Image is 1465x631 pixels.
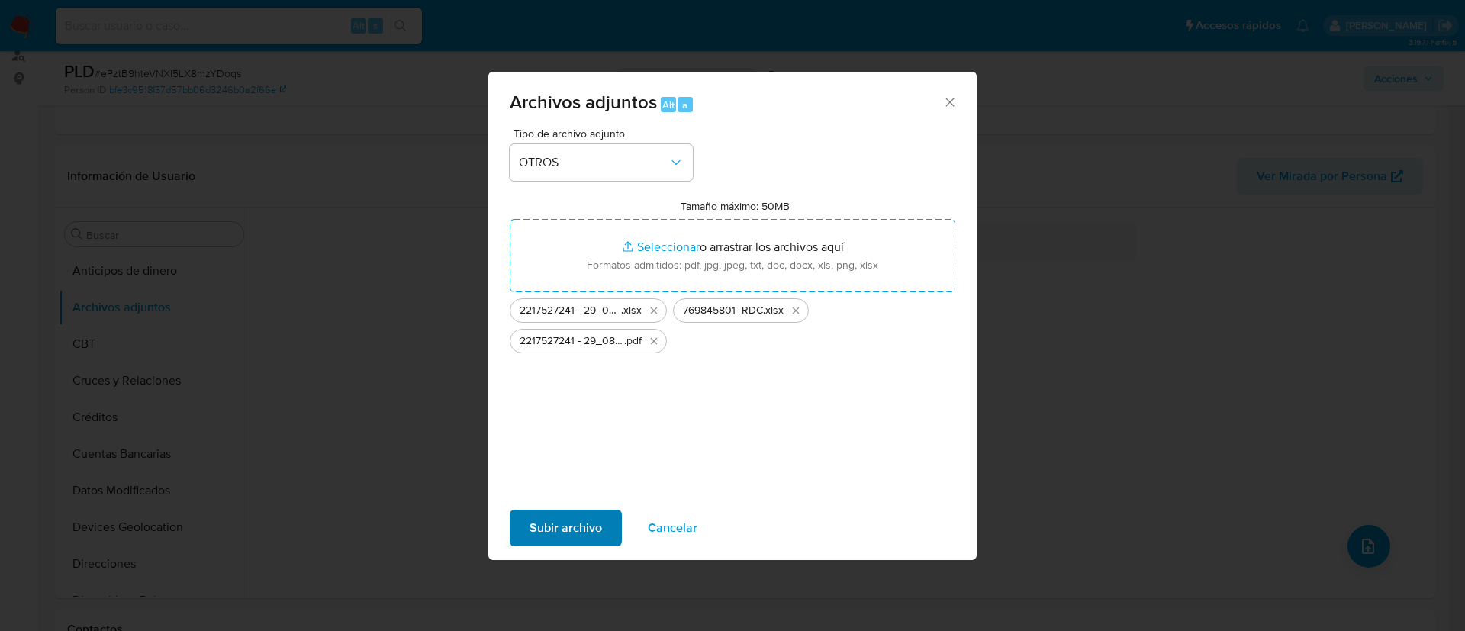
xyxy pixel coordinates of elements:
span: .xlsx [763,303,784,318]
span: 769845801_RDC [683,303,763,318]
span: 2217527241 - 29_08_2025 [520,303,621,318]
button: Subir archivo [510,510,622,546]
span: Alt [662,98,675,112]
ul: Archivos seleccionados [510,292,955,353]
button: Cerrar [942,95,956,108]
span: a [682,98,687,112]
span: .pdf [624,333,642,349]
span: .xlsx [621,303,642,318]
label: Tamaño máximo: 50MB [681,199,790,213]
button: Eliminar 769845801_RDC.xlsx [787,301,805,320]
span: Subir archivo [530,511,602,545]
button: OTROS [510,144,693,181]
button: Eliminar 2217527241 - 29_08_2025.pdf [645,332,663,350]
span: 2217527241 - 29_08_2025 [520,333,624,349]
button: Eliminar 2217527241 - 29_08_2025.xlsx [645,301,663,320]
span: Tipo de archivo adjunto [514,128,697,139]
button: Cancelar [628,510,717,546]
span: OTROS [519,155,668,170]
span: Archivos adjuntos [510,89,657,115]
span: Cancelar [648,511,697,545]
